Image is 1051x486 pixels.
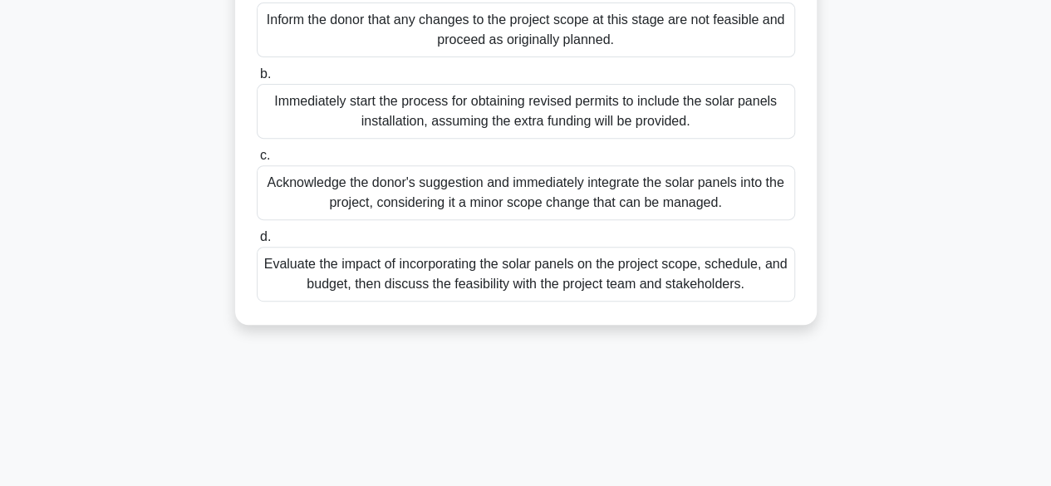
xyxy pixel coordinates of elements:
div: Inform the donor that any changes to the project scope at this stage are not feasible and proceed... [257,2,795,57]
span: d. [260,229,271,243]
span: c. [260,148,270,162]
div: Acknowledge the donor's suggestion and immediately integrate the solar panels into the project, c... [257,165,795,220]
div: Evaluate the impact of incorporating the solar panels on the project scope, schedule, and budget,... [257,247,795,302]
div: Immediately start the process for obtaining revised permits to include the solar panels installat... [257,84,795,139]
span: b. [260,66,271,81]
